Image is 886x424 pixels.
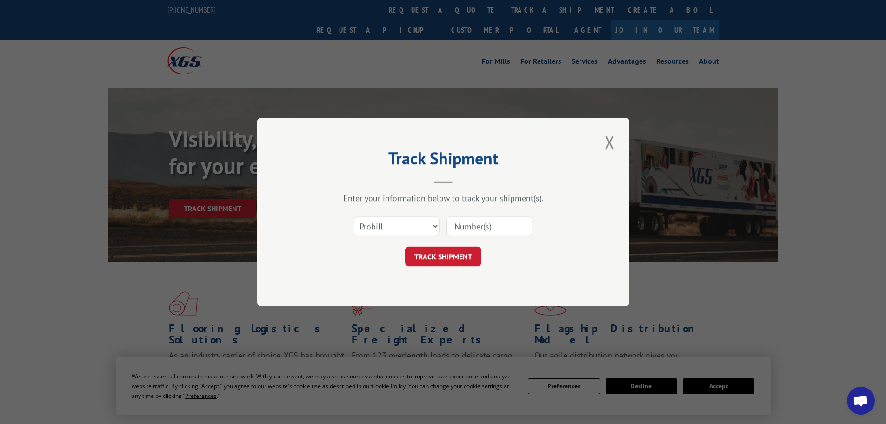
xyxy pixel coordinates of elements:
a: Open chat [847,387,875,415]
div: Enter your information below to track your shipment(s). [304,193,583,203]
input: Number(s) [446,216,532,236]
button: Close modal [602,129,618,155]
button: TRACK SHIPMENT [405,247,481,266]
h2: Track Shipment [304,152,583,169]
